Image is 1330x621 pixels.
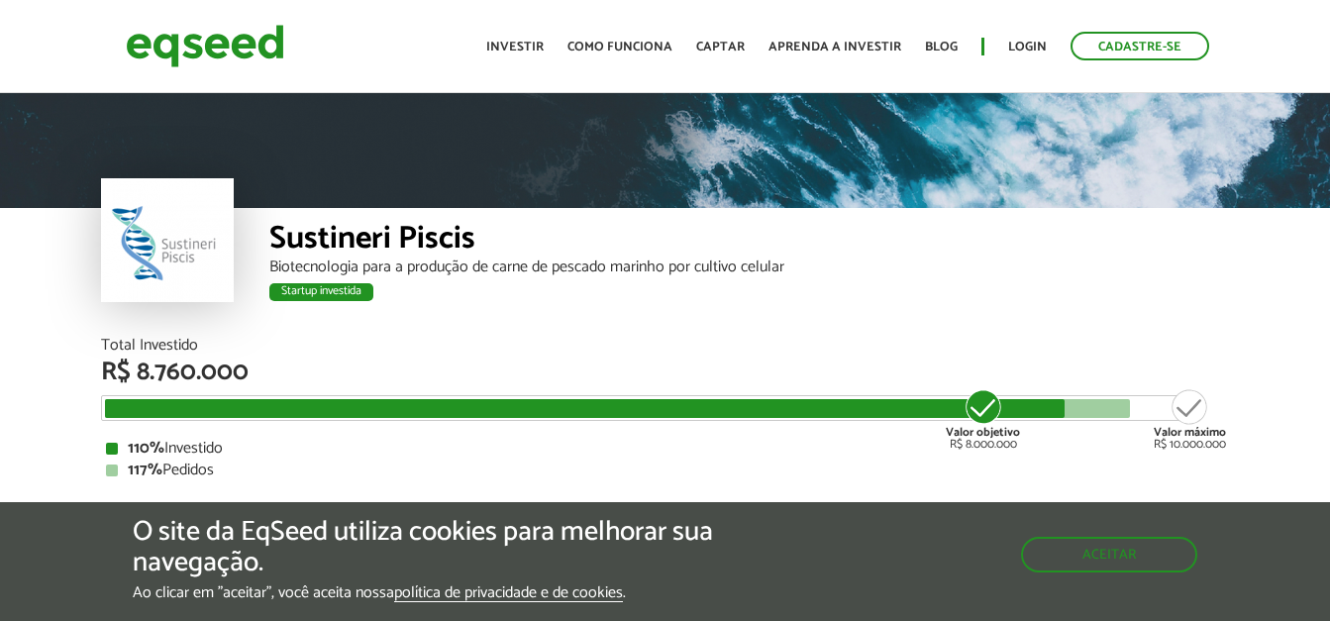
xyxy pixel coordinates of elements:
div: Startup investida [269,283,373,301]
a: Como funciona [567,41,672,53]
a: política de privacidade e de cookies [394,585,623,602]
strong: Valor objetivo [946,423,1020,442]
div: Total Investido [101,338,1230,354]
div: Sustineri Piscis [269,223,1230,259]
div: R$ 8.000.000 [946,387,1020,451]
a: Aprenda a investir [768,41,901,53]
div: Pedidos [106,463,1225,478]
strong: 110% [128,435,164,462]
div: R$ 10.000.000 [1154,387,1226,451]
h5: O site da EqSeed utiliza cookies para melhorar sua navegação. [133,517,771,578]
a: Cadastre-se [1071,32,1209,60]
button: Aceitar [1021,537,1197,572]
div: Biotecnologia para a produção de carne de pescado marinho por cultivo celular [269,259,1230,275]
strong: Valor máximo [1154,423,1226,442]
div: R$ 8.760.000 [101,360,1230,385]
img: EqSeed [126,20,284,72]
a: Login [1008,41,1047,53]
a: Investir [486,41,544,53]
a: Captar [696,41,745,53]
a: Blog [925,41,958,53]
strong: 117% [128,457,162,483]
p: Ao clicar em "aceitar", você aceita nossa . [133,583,771,602]
div: Investido [106,441,1225,457]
